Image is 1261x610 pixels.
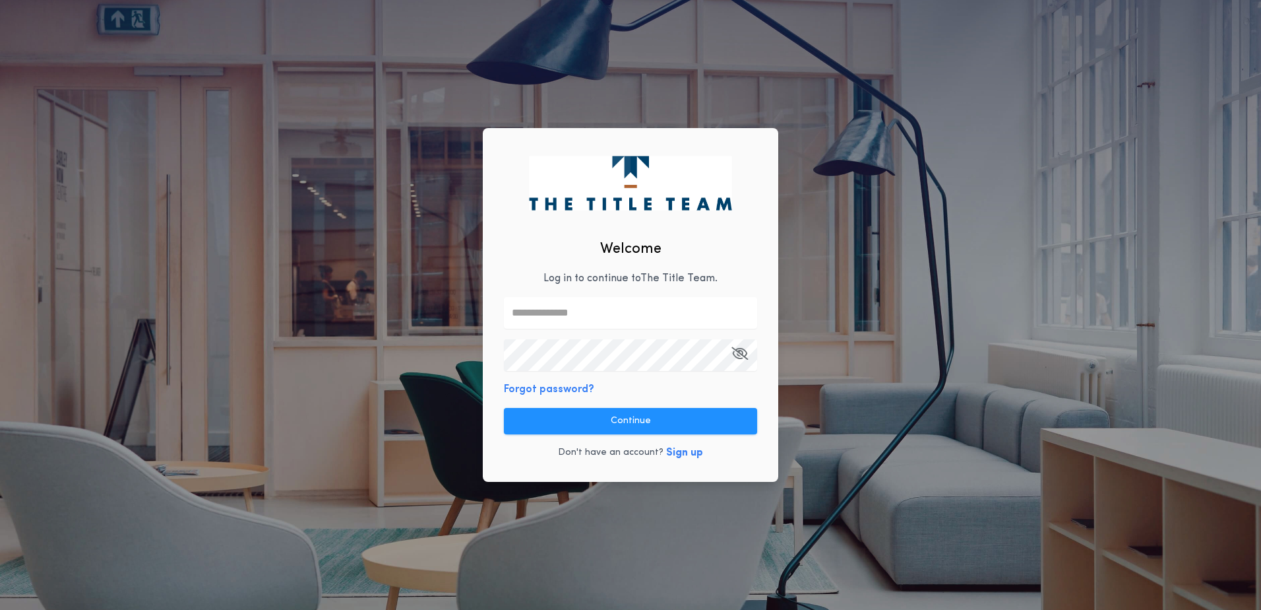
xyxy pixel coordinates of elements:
[529,156,731,210] img: logo
[558,446,663,459] p: Don't have an account?
[666,445,703,461] button: Sign up
[504,382,594,397] button: Forgot password?
[543,271,718,287] p: Log in to continue to The Title Team .
[600,238,661,260] h2: Welcome
[504,408,757,434] button: Continue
